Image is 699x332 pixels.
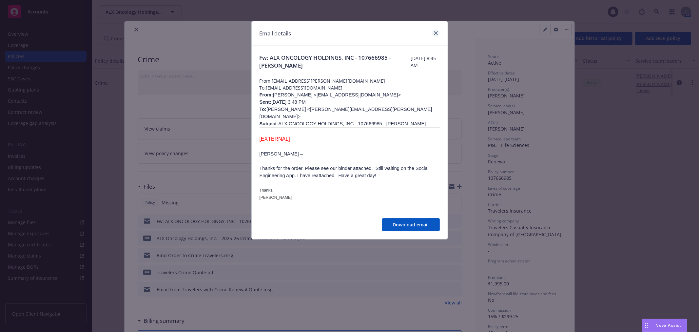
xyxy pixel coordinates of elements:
[382,218,440,231] button: Download email
[393,221,429,228] span: Download email
[260,210,305,214] b: [PERSON_NAME], RPLU
[260,195,292,200] span: [PERSON_NAME]
[642,319,687,332] button: Nova Assist
[364,210,411,214] b: Public Company Liability
[656,322,682,328] span: Nova Assist
[305,210,307,214] span: |
[362,210,364,214] span: |
[642,319,650,332] div: Drag to move
[307,210,362,214] b: Managing Account Executive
